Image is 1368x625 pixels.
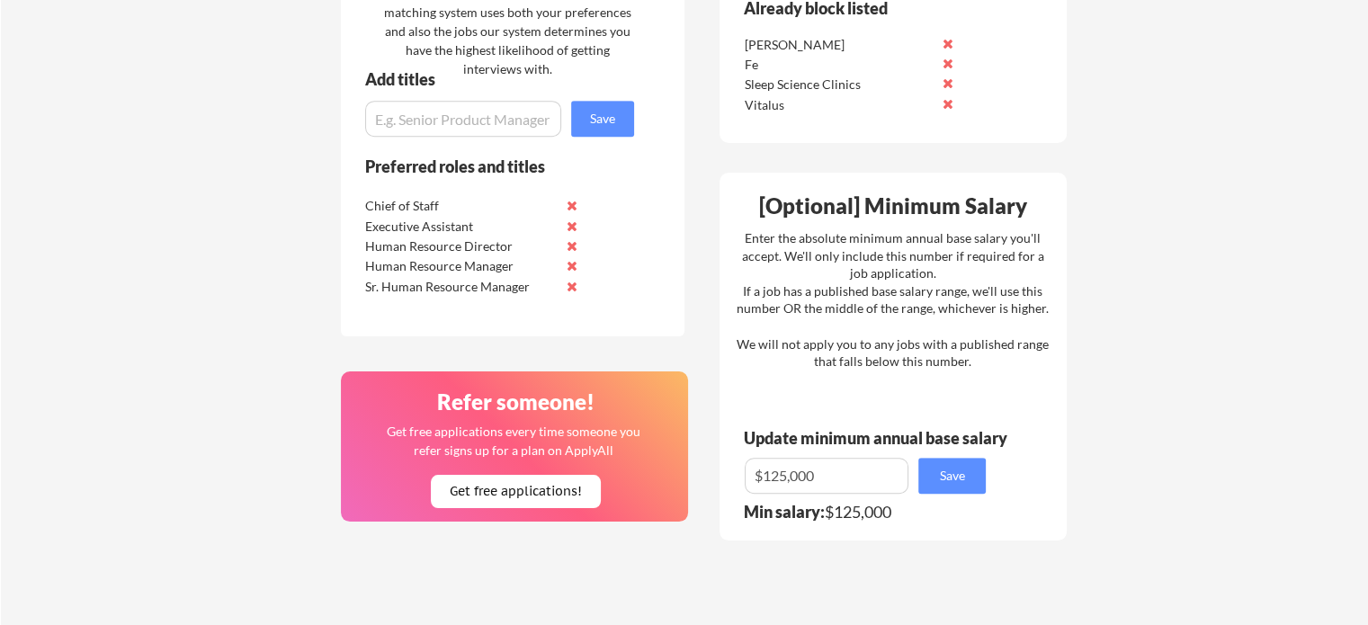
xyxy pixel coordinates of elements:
[745,56,934,74] div: Fe
[745,96,934,114] div: Vitalus
[365,158,610,174] div: Preferred roles and titles
[385,422,641,460] div: Get free applications every time someone you refer signs up for a plan on ApplyAll
[571,101,634,137] button: Save
[737,229,1049,371] div: Enter the absolute minimum annual base salary you'll accept. We'll only include this number if re...
[365,257,555,275] div: Human Resource Manager
[745,458,908,494] input: E.g. $100,000
[726,195,1060,217] div: [Optional] Minimum Salary
[365,237,555,255] div: Human Resource Director
[365,71,619,87] div: Add titles
[918,458,986,494] button: Save
[744,504,997,520] div: $125,000
[744,502,825,522] strong: Min salary:
[745,76,934,94] div: Sleep Science Clinics
[744,430,1014,446] div: Update minimum annual base salary
[365,197,555,215] div: Chief of Staff
[365,101,561,137] input: E.g. Senior Product Manager
[365,218,555,236] div: Executive Assistant
[348,391,683,413] div: Refer someone!
[431,475,601,508] button: Get free applications!
[745,36,934,54] div: [PERSON_NAME]
[365,278,555,296] div: Sr. Human Resource Manager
